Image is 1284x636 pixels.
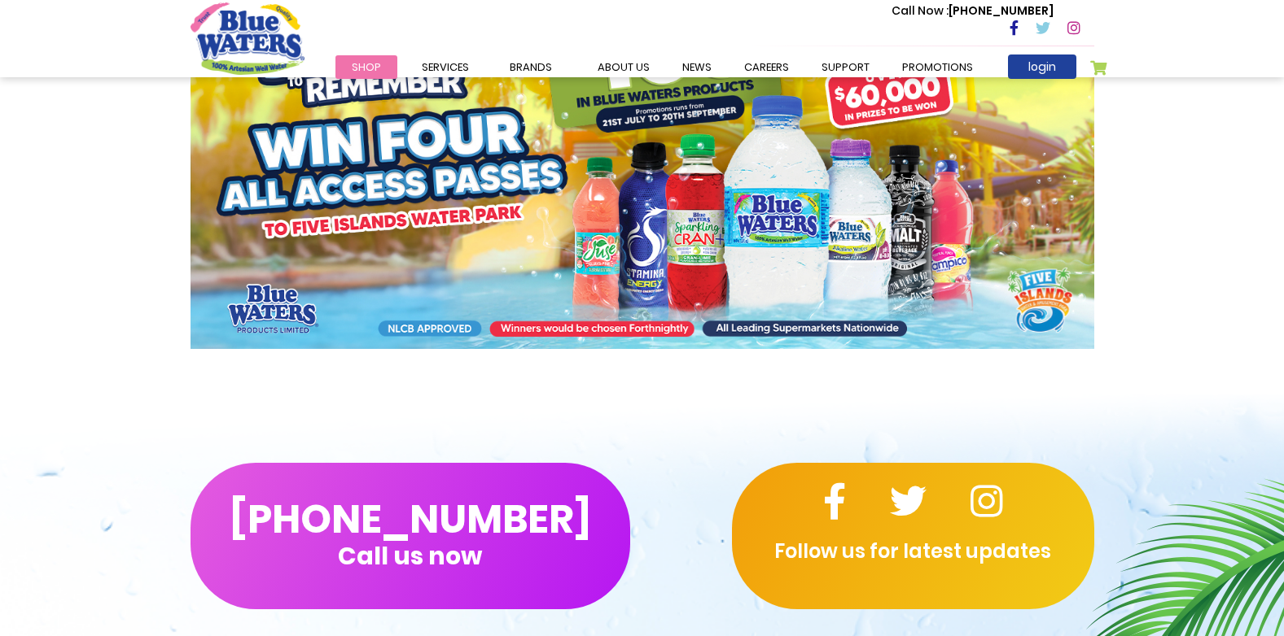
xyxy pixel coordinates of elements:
[352,59,381,75] span: Shop
[338,551,482,560] span: Call us now
[892,2,1054,20] p: [PHONE_NUMBER]
[892,2,949,19] span: Call Now :
[805,55,886,79] a: support
[581,55,666,79] a: about us
[732,537,1094,566] p: Follow us for latest updates
[422,59,469,75] span: Services
[666,55,728,79] a: News
[728,55,805,79] a: careers
[886,55,989,79] a: Promotions
[191,463,630,609] button: [PHONE_NUMBER]Call us now
[191,2,305,74] a: store logo
[510,59,552,75] span: Brands
[1008,54,1076,79] a: login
